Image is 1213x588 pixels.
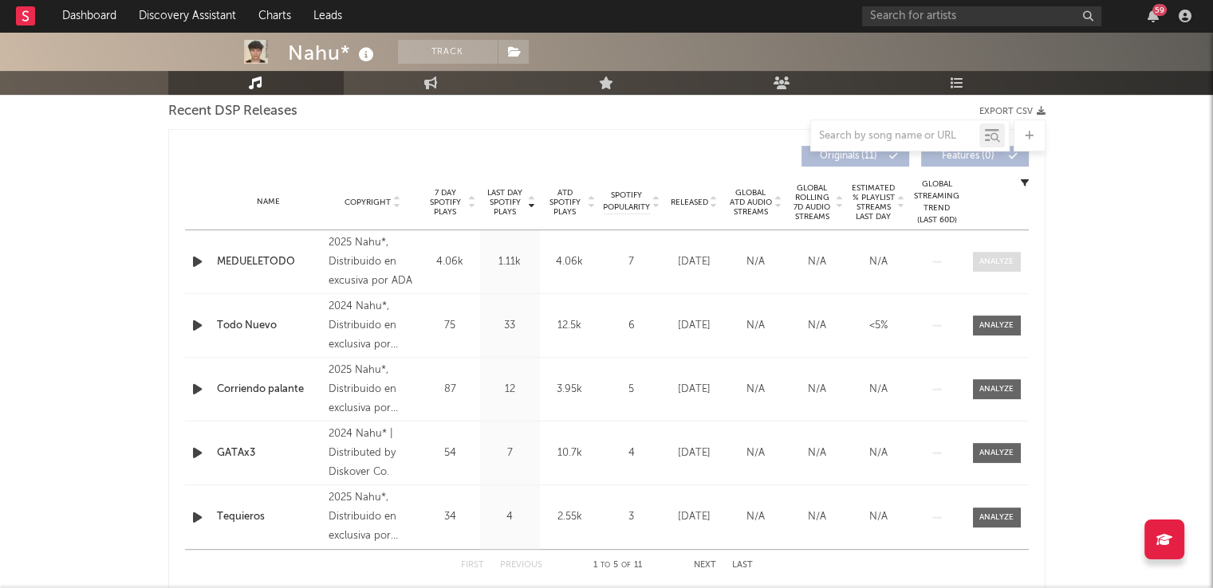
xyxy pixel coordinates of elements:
[913,178,961,226] div: Global Streaming Trend (Last 60D)
[790,509,844,525] div: N/A
[812,151,885,161] span: Originals ( 11 )
[852,318,905,334] div: <5%
[979,107,1046,116] button: Export CSV
[729,445,782,461] div: N/A
[729,318,782,334] div: N/A
[329,425,415,482] div: 2024 Nahu* | Distributed by Diskover Co.
[398,40,498,64] button: Track
[668,382,721,398] div: [DATE]
[668,445,721,461] div: [DATE]
[424,254,476,270] div: 4.06k
[604,254,660,270] div: 7
[329,361,415,418] div: 2025 Nahu*, Distribuido en exclusiva por ADA.
[484,254,536,270] div: 1.11k
[801,146,909,167] button: Originals(11)
[790,254,844,270] div: N/A
[604,318,660,334] div: 6
[217,509,321,525] a: Tequieros
[329,488,415,546] div: 2025 Nahu*, Distribuido en exclusiva por ADA.
[729,254,782,270] div: N/A
[852,445,905,461] div: N/A
[729,382,782,398] div: N/A
[484,318,536,334] div: 33
[424,318,476,334] div: 75
[621,562,631,569] span: of
[329,233,415,291] div: 2025 Nahu*, Distribuido en excusiva por ADA
[217,254,321,270] a: MEDUELETODO
[484,445,536,461] div: 7
[790,445,844,461] div: N/A
[852,509,905,525] div: N/A
[484,188,526,217] span: Last Day Spotify Plays
[668,509,721,525] div: [DATE]
[852,382,905,398] div: N/A
[921,146,1029,167] button: Features(0)
[544,254,596,270] div: 4.06k
[217,445,321,461] a: GATAx3
[603,190,650,214] span: Spotify Popularity
[852,183,896,221] span: Estimated % Playlist Streams Last Day
[461,561,484,570] button: First
[604,382,660,398] div: 5
[732,561,753,570] button: Last
[604,509,660,525] div: 3
[544,188,586,217] span: ATD Spotify Plays
[217,318,321,334] a: Todo Nuevo
[574,556,662,575] div: 1 5 11
[604,445,660,461] div: 4
[217,196,321,208] div: Name
[288,40,378,66] div: Nahu*
[544,382,596,398] div: 3.95k
[601,562,610,569] span: to
[852,254,905,270] div: N/A
[790,382,844,398] div: N/A
[484,382,536,398] div: 12
[217,382,321,398] a: Corriendo palante
[931,151,1005,161] span: Features ( 0 )
[671,198,708,207] span: Released
[668,254,721,270] div: [DATE]
[484,509,536,525] div: 4
[694,561,716,570] button: Next
[1152,4,1167,16] div: 59
[424,445,476,461] div: 54
[345,198,391,207] span: Copyright
[1148,10,1159,22] button: 59
[329,297,415,355] div: 2024 Nahu*, Distribuido en exclusiva por ADA.
[500,561,542,570] button: Previous
[544,509,596,525] div: 2.55k
[544,318,596,334] div: 12.5k
[862,6,1101,26] input: Search for artists
[668,318,721,334] div: [DATE]
[811,130,979,143] input: Search by song name or URL
[790,318,844,334] div: N/A
[424,188,467,217] span: 7 Day Spotify Plays
[424,509,476,525] div: 34
[424,382,476,398] div: 87
[790,183,834,221] span: Global Rolling 7D Audio Streams
[729,509,782,525] div: N/A
[168,102,297,121] span: Recent DSP Releases
[544,445,596,461] div: 10.7k
[729,188,773,217] span: Global ATD Audio Streams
